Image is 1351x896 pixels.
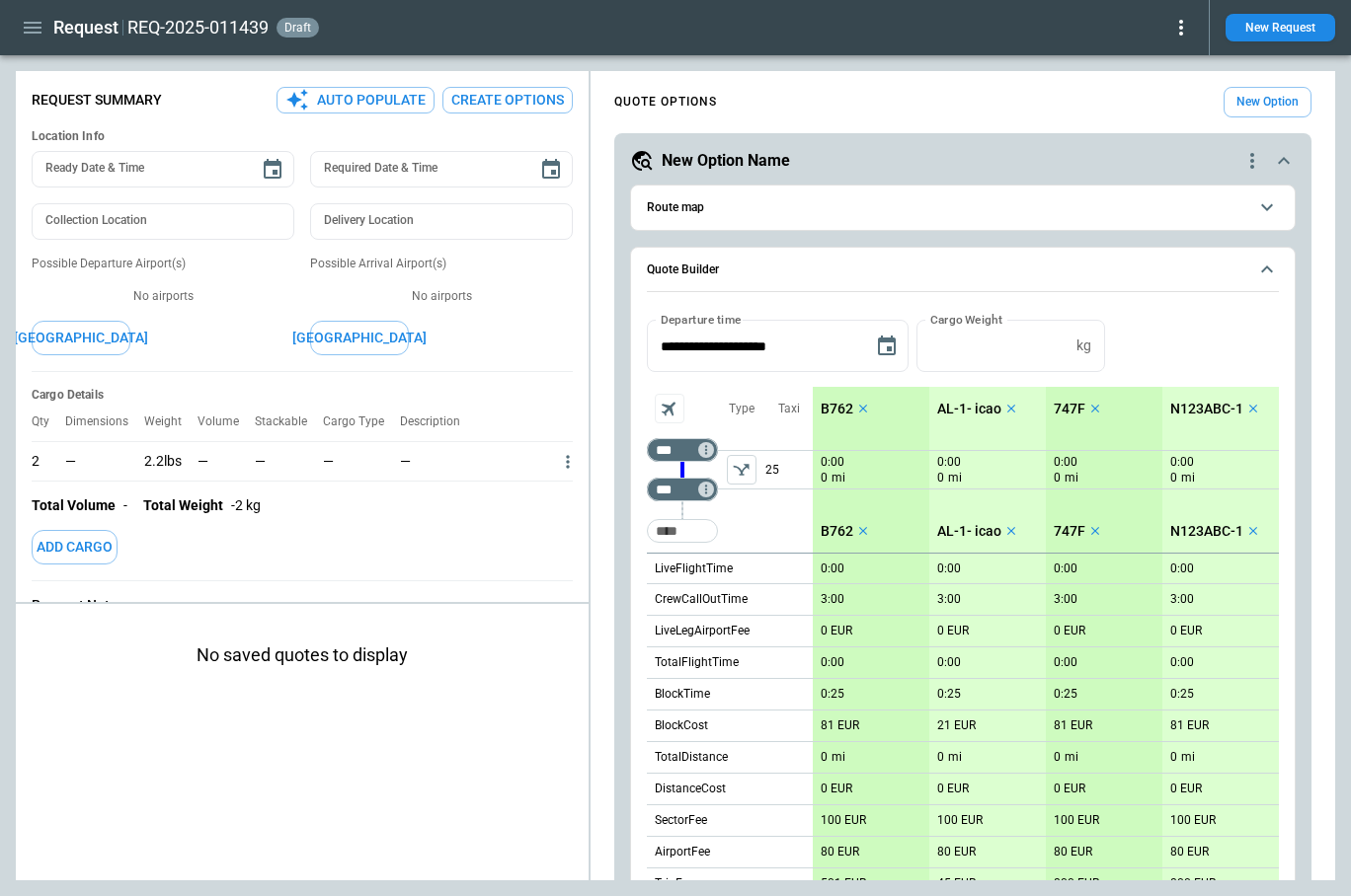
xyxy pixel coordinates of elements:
[32,256,294,272] p: Possible Departure Airport(s)
[821,624,852,638] p: 0 EUR
[937,876,976,891] p: 45 EUR
[655,686,710,703] p: BlockTime
[1170,813,1216,828] p: 100 EUR
[198,414,255,429] p: Volume
[647,186,1279,230] button: Route map
[1076,337,1091,354] p: kg
[727,455,756,485] span: Type of sector
[1054,523,1085,540] p: 747F
[832,749,845,766] p: mi
[937,401,1001,417] p: AL-1- icao
[1170,718,1209,733] p: 81 EUR
[821,561,844,576] p: 0:00
[1054,561,1077,576] p: 0:00
[821,750,828,765] p: 0
[655,875,694,892] p: TripFee
[1054,782,1085,796] p: 0 EUR
[198,453,208,470] p: —
[1054,455,1077,470] p: 0:00
[32,414,65,429] p: Qty
[647,478,718,501] div: Too short
[310,321,409,355] button: [GEOGRAPHIC_DATA]
[821,592,844,607] p: 3:00
[1170,750,1177,765] p: 0
[65,414,144,429] p: Dimensions
[655,717,708,734] p: BlockCost
[65,441,144,481] div: No dimensions
[821,782,852,796] p: 0 EUR
[655,394,684,423] span: Aircraft selection
[655,749,728,766] p: TotalDistance
[661,311,742,328] label: Departure time
[647,519,718,543] div: Too short
[937,523,1001,540] p: AL-1- icao
[1224,87,1311,117] button: New Option
[1170,523,1243,540] p: N123ABC-1
[323,414,400,429] p: Cargo Type
[1054,401,1085,417] p: 747F
[821,655,844,670] p: 0:00
[32,453,40,470] p: 2
[765,451,813,488] p: 25
[655,844,710,860] p: AirportFee
[277,87,435,113] button: Auto Populate
[821,845,859,859] p: 80 EUR
[127,16,269,39] h2: REQ-2025-011439
[937,718,976,733] p: 21 EUR
[937,687,961,702] p: 0:25
[821,718,859,733] p: 81 EUR
[1054,624,1085,638] p: 0 EUR
[1181,470,1195,486] p: mi
[821,687,844,702] p: 0:25
[1054,750,1061,765] p: 0
[655,560,733,577] p: LiveFlightTime
[948,470,962,486] p: mi
[1170,561,1194,576] p: 0:00
[647,263,719,276] h6: Quote Builder
[280,21,315,35] span: draft
[32,388,573,403] h6: Cargo Details
[1054,655,1077,670] p: 0:00
[655,591,748,608] p: CrewCallOutTime
[1170,876,1216,891] p: 800 EUR
[144,414,198,429] p: Weight
[867,327,907,366] button: Choose date, selected date is Sep 25, 2025
[1170,470,1177,486] p: 0
[821,470,828,486] p: 0
[323,453,384,470] p: —
[937,592,961,607] p: 3:00
[630,149,1296,173] button: New Option Namequote-option-actions
[821,813,866,828] p: 100 EUR
[821,876,866,891] p: 501 EUR
[144,453,182,470] p: 2.2lbs
[400,453,542,470] p: —
[937,470,944,486] p: 0
[937,655,961,670] p: 0:00
[32,497,116,514] p: Total Volume
[1054,876,1099,891] p: 800 EUR
[310,288,573,305] p: No airports
[655,623,750,639] p: LiveLegAirportFee
[655,654,739,671] p: TotalFlightTime
[821,401,853,417] p: B762
[937,561,961,576] p: 0:00
[231,497,261,514] p: - 2 kg
[255,453,266,470] p: —
[937,624,969,638] p: 0 EUR
[937,845,976,859] p: 80 EUR
[1170,655,1194,670] p: 0:00
[32,92,162,109] p: Request Summary
[1054,687,1077,702] p: 0:25
[531,150,571,189] button: Choose date
[442,87,573,113] button: Create Options
[1170,845,1209,859] p: 80 EUR
[1054,718,1092,733] p: 81 EUR
[32,597,573,614] p: Request Notes
[16,612,589,699] h2: No saved quotes to display
[1170,624,1202,638] p: 0 EUR
[1226,14,1335,41] button: New Request
[930,311,1002,328] label: Cargo Weight
[310,256,573,272] p: Possible Arrival Airport(s)
[937,750,944,765] p: 0
[32,321,130,355] button: [GEOGRAPHIC_DATA]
